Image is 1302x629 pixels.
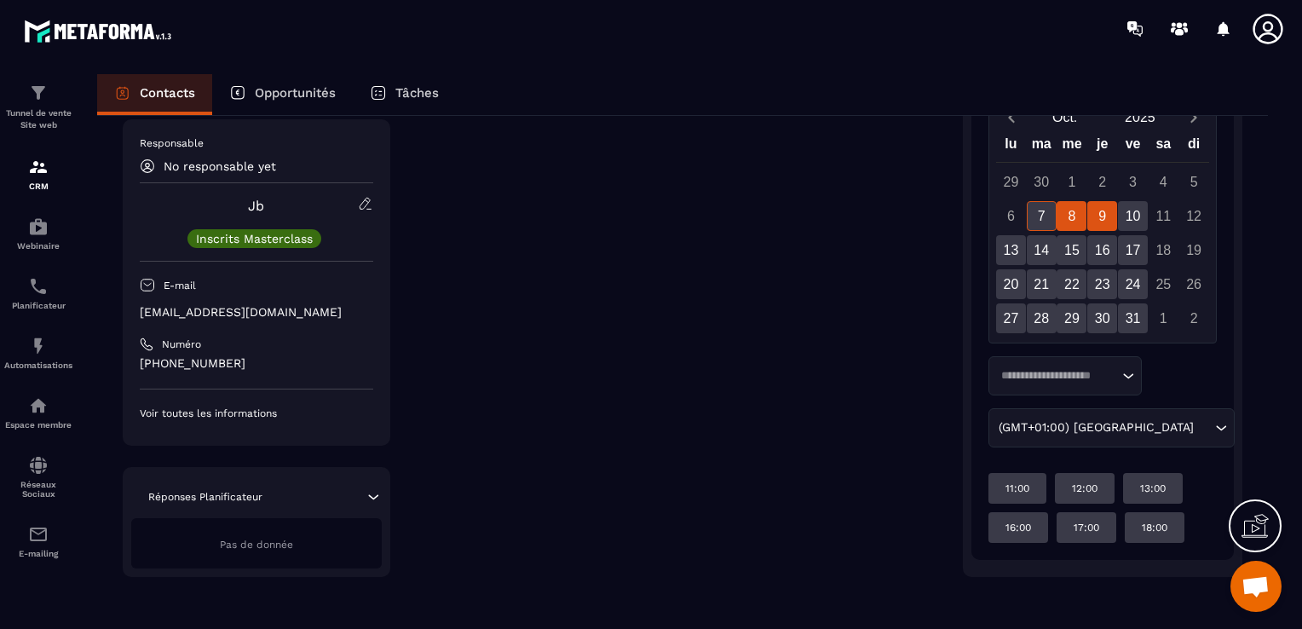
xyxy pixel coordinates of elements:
[1057,269,1086,299] div: 22
[4,442,72,511] a: social-networksocial-networkRéseaux Sociaux
[140,355,373,372] p: [PHONE_NUMBER]
[4,511,72,571] a: emailemailE-mailing
[1179,235,1209,265] div: 19
[140,407,373,420] p: Voir toutes les informations
[148,490,262,504] p: Réponses Planificateur
[1087,269,1117,299] div: 23
[1027,167,1057,197] div: 30
[996,269,1026,299] div: 20
[1057,132,1087,162] div: me
[1026,132,1057,162] div: ma
[28,455,49,476] img: social-network
[1072,482,1097,495] p: 12:00
[395,85,439,101] p: Tâches
[28,216,49,237] img: automations
[1027,303,1057,333] div: 28
[1087,235,1117,265] div: 16
[1149,235,1178,265] div: 18
[28,276,49,297] img: scheduler
[1148,132,1178,162] div: sa
[4,361,72,370] p: Automatisations
[996,167,1026,197] div: 29
[4,182,72,191] p: CRM
[996,201,1026,231] div: 6
[1087,132,1118,162] div: je
[140,304,373,320] p: [EMAIL_ADDRESS][DOMAIN_NAME]
[28,336,49,356] img: automations
[1087,201,1117,231] div: 9
[4,144,72,204] a: formationformationCRM
[1149,167,1178,197] div: 4
[162,338,201,351] p: Numéro
[996,235,1026,265] div: 13
[4,549,72,558] p: E-mailing
[996,167,1210,333] div: Calendar days
[1118,167,1148,197] div: 3
[164,279,196,292] p: E-mail
[1005,521,1031,534] p: 16:00
[1149,303,1178,333] div: 1
[28,83,49,103] img: formation
[4,301,72,310] p: Planificateur
[1027,201,1057,231] div: 7
[140,85,195,101] p: Contacts
[988,356,1142,395] div: Search for option
[4,204,72,263] a: automationsautomationsWebinaire
[4,480,72,499] p: Réseaux Sociaux
[196,233,313,245] p: Inscrits Masterclass
[28,157,49,177] img: formation
[996,132,1027,162] div: lu
[1057,167,1086,197] div: 1
[988,408,1235,447] div: Search for option
[1140,482,1166,495] p: 13:00
[1074,521,1099,534] p: 17:00
[1178,106,1209,129] button: Next month
[1149,269,1178,299] div: 25
[1179,201,1209,231] div: 12
[1028,102,1103,132] button: Open months overlay
[996,132,1210,333] div: Calendar wrapper
[4,383,72,442] a: automationsautomationsEspace membre
[1118,303,1148,333] div: 31
[4,70,72,144] a: formationformationTunnel de vente Site web
[4,263,72,323] a: schedulerschedulerPlanificateur
[1142,521,1167,534] p: 18:00
[995,418,1198,437] span: (GMT+01:00) [GEOGRAPHIC_DATA]
[1118,132,1149,162] div: ve
[1057,235,1086,265] div: 15
[4,323,72,383] a: automationsautomationsAutomatisations
[212,74,353,115] a: Opportunités
[255,85,336,101] p: Opportunités
[1027,235,1057,265] div: 14
[97,74,212,115] a: Contacts
[1178,132,1209,162] div: di
[164,159,276,173] p: No responsable yet
[1005,482,1029,495] p: 11:00
[996,106,1028,129] button: Previous month
[1118,201,1148,231] div: 10
[1230,561,1282,612] div: Ouvrir le chat
[995,367,1118,384] input: Search for option
[248,198,264,214] a: Jb
[4,241,72,251] p: Webinaire
[1149,201,1178,231] div: 11
[1118,235,1148,265] div: 17
[4,107,72,131] p: Tunnel de vente Site web
[1179,303,1209,333] div: 2
[1118,269,1148,299] div: 24
[28,524,49,545] img: email
[1179,167,1209,197] div: 5
[1027,269,1057,299] div: 21
[1103,102,1178,132] button: Open years overlay
[1198,418,1211,437] input: Search for option
[140,136,373,150] p: Responsable
[24,15,177,47] img: logo
[4,420,72,430] p: Espace membre
[1087,167,1117,197] div: 2
[220,539,293,551] span: Pas de donnée
[1179,269,1209,299] div: 26
[353,74,456,115] a: Tâches
[1087,303,1117,333] div: 30
[28,395,49,416] img: automations
[1057,201,1086,231] div: 8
